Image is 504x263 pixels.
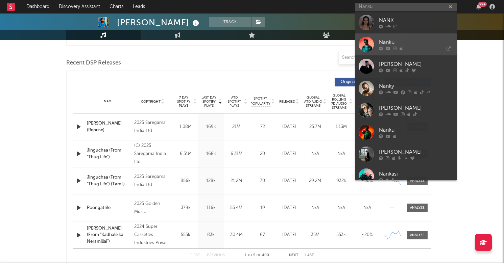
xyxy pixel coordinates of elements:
[238,252,275,260] div: 1 5 400
[257,254,261,257] span: of
[207,254,225,257] button: Previous
[355,77,457,99] a: Nanky
[250,96,270,106] span: Spotify Popularity
[355,143,457,165] a: [PERSON_NAME]
[134,119,171,135] div: 2025 Saregama India Ltd
[200,232,222,238] div: 83k
[175,96,193,108] span: 7 Day Spotify Plays
[251,205,274,211] div: 19
[355,99,457,121] a: [PERSON_NAME]
[355,121,457,143] a: Nanku
[225,178,247,184] div: 21.2M
[355,11,457,33] a: NANK
[379,126,453,134] div: Nanku
[175,178,197,184] div: 856k
[200,178,222,184] div: 128k
[175,205,197,211] div: 379k
[200,124,222,130] div: 169k
[87,99,131,104] div: Name
[379,170,453,178] div: Nankasi
[304,124,327,130] div: 25.7M
[356,178,379,184] div: ~ 30 %
[225,232,247,238] div: 30.4M
[305,254,314,257] button: Last
[330,94,349,110] span: Global Rolling 7D Audio Streams
[87,225,131,245] a: [PERSON_NAME] (From "Kadhalikka Neramillai")
[355,165,457,187] a: Nankasi
[200,96,218,108] span: Last Day Spotify Plays
[134,223,171,247] div: 2024 Super Cassettes Industries Private Limited
[304,151,327,157] div: N/A
[304,232,327,238] div: 35M
[175,151,197,157] div: 6.31M
[134,200,171,216] div: 2025 Golden Music
[379,82,453,90] div: Nanky
[141,100,161,104] span: Copyright
[87,147,131,160] a: Jinguchaa (From "Thug Life")
[356,205,379,211] div: N/A
[304,205,327,211] div: N/A
[87,120,131,133] a: [PERSON_NAME] (Reprise)
[330,232,353,238] div: 553k
[356,232,379,238] div: ~ 20 %
[355,3,457,11] input: Search for artists
[175,124,197,130] div: 1.08M
[278,178,301,184] div: [DATE]
[278,151,301,157] div: [DATE]
[330,178,353,184] div: 932k
[251,124,274,130] div: 72
[200,151,222,157] div: 168k
[134,173,171,189] div: 2025 Saregama India Ltd
[251,232,274,238] div: 67
[304,178,327,184] div: 29.2M
[225,96,243,108] span: ATD Spotify Plays
[251,151,274,157] div: 20
[379,60,453,68] div: [PERSON_NAME]
[289,254,298,257] button: Next
[175,232,197,238] div: 555k
[379,38,453,46] div: Nanku
[478,2,487,7] div: 99 +
[355,33,457,55] a: Nanku
[209,17,251,27] button: Track
[190,254,200,257] button: First
[330,124,353,130] div: 1.13M
[200,205,222,211] div: 116k
[251,178,274,184] div: 70
[225,151,247,157] div: 6.31M
[248,254,252,257] span: to
[355,55,457,77] a: [PERSON_NAME]
[279,100,295,104] span: Released
[134,142,171,166] div: (C) 2025 Saregama India Ltd
[335,78,380,86] button: Originals(208)
[379,148,453,156] div: [PERSON_NAME]
[117,17,201,28] div: [PERSON_NAME]
[225,124,247,130] div: 21M
[278,232,301,238] div: [DATE]
[87,205,131,211] a: Poongatrile
[304,96,322,108] span: Global ATD Audio Streams
[330,205,353,211] div: N/A
[330,151,353,157] div: N/A
[379,16,453,24] div: NANK
[379,104,453,112] div: [PERSON_NAME]
[476,4,481,9] button: 99+
[225,205,247,211] div: 53.4M
[278,124,301,130] div: [DATE]
[278,205,301,211] div: [DATE]
[87,174,131,187] a: Jinguchaa (From "Thug Life") (Tamil)
[339,80,370,84] span: Originals ( 208 )
[339,55,410,60] input: Search by song name or URL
